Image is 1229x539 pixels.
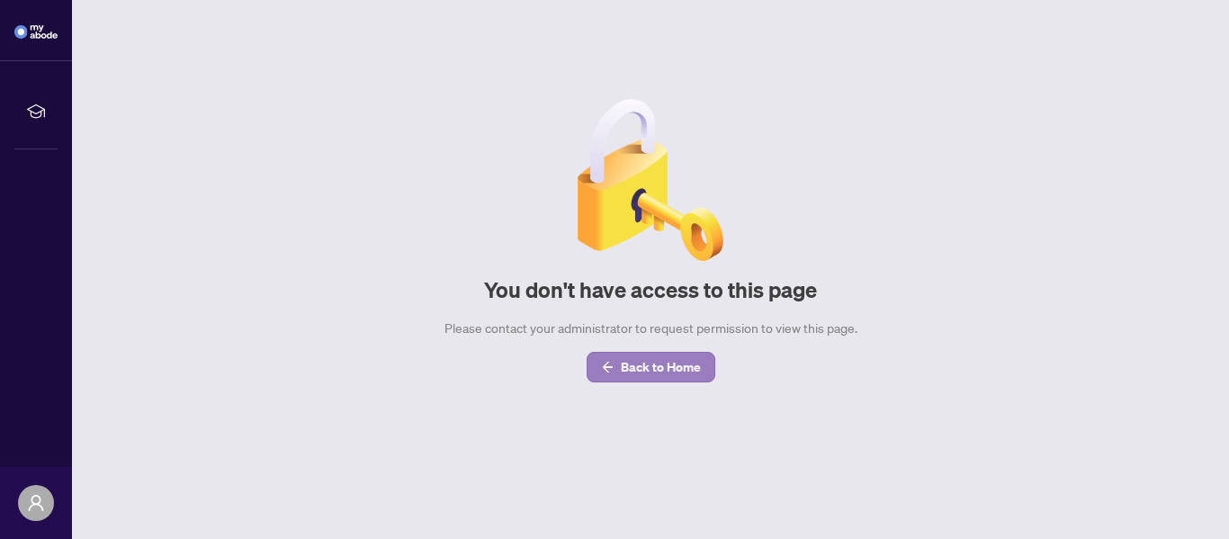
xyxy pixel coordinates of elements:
[444,319,857,338] div: Please contact your administrator to request permission to view this page.
[621,353,701,382] span: Back to Home
[601,361,614,373] span: arrow-left
[484,275,817,304] h2: You don't have access to this page
[587,352,715,382] button: Back to Home
[14,25,58,39] img: logo
[27,494,45,512] span: user
[570,99,731,261] img: Null State Icon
